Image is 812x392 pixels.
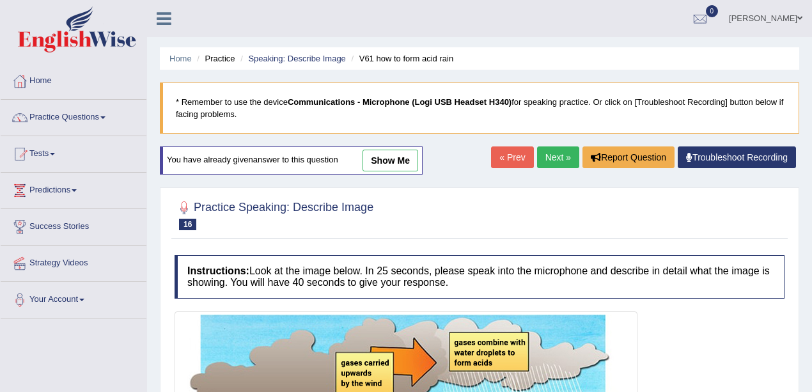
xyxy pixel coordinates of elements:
a: « Prev [491,146,533,168]
blockquote: * Remember to use the device for speaking practice. Or click on [Troubleshoot Recording] button b... [160,82,799,134]
span: 16 [179,219,196,230]
b: Instructions: [187,265,249,276]
a: show me [363,150,418,171]
a: Tests [1,136,146,168]
a: Speaking: Describe Image [248,54,345,63]
div: You have already given answer to this question [160,146,423,175]
h4: Look at the image below. In 25 seconds, please speak into the microphone and describe in detail w... [175,255,785,298]
span: 0 [706,5,719,17]
a: Predictions [1,173,146,205]
b: Communications - Microphone (Logi USB Headset H340) [288,97,511,107]
a: Home [1,63,146,95]
a: Troubleshoot Recording [678,146,796,168]
a: Next » [537,146,579,168]
h2: Practice Speaking: Describe Image [175,198,373,230]
li: Practice [194,52,235,65]
button: Report Question [582,146,675,168]
a: Practice Questions [1,100,146,132]
a: Home [169,54,192,63]
li: V61 how to form acid rain [348,52,453,65]
a: Your Account [1,282,146,314]
a: Strategy Videos [1,246,146,278]
a: Success Stories [1,209,146,241]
